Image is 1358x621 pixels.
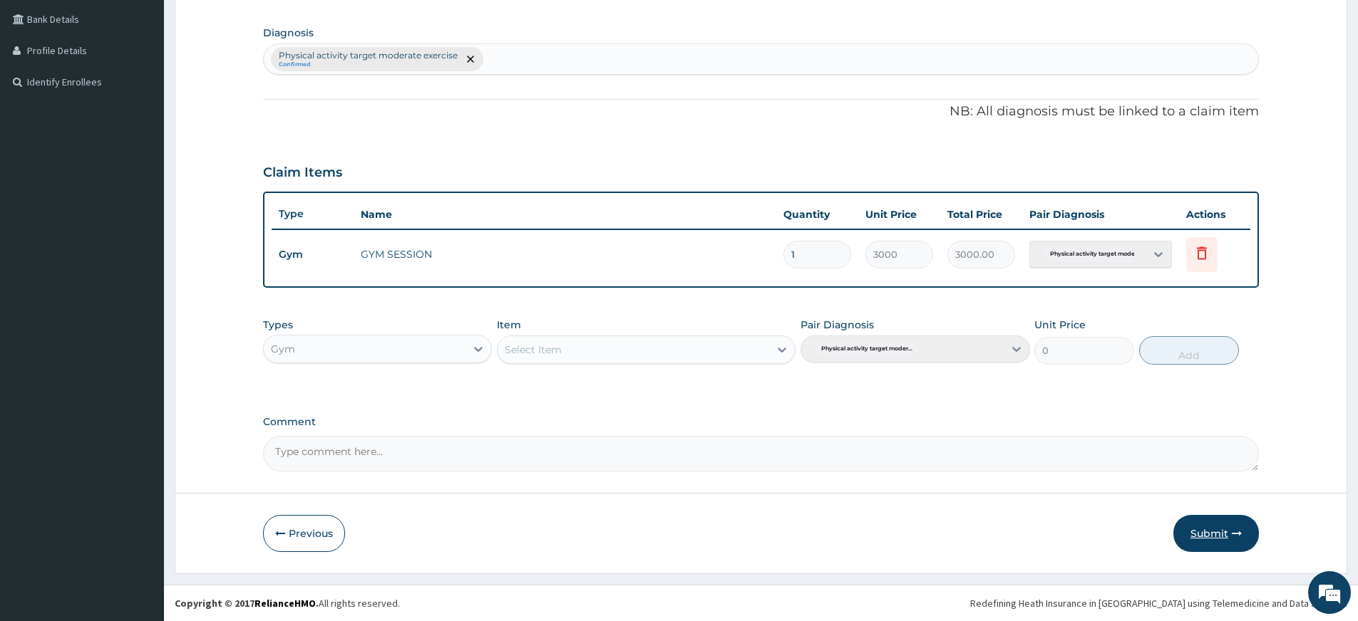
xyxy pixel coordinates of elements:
[175,597,319,610] strong: Copyright © 2017 .
[7,389,272,439] textarea: Type your message and hit 'Enter'
[970,596,1347,610] div: Redefining Heath Insurance in [GEOGRAPHIC_DATA] using Telemedicine and Data Science!
[74,80,240,98] div: Chat with us now
[263,165,342,181] h3: Claim Items
[26,71,58,107] img: d_794563401_company_1708531726252_794563401
[272,241,354,268] td: Gym
[263,416,1259,428] label: Comment
[1173,515,1259,552] button: Submit
[271,342,295,356] div: Gym
[164,585,1358,621] footer: All rights reserved.
[354,200,776,229] th: Name
[776,200,858,229] th: Quantity
[1022,200,1179,229] th: Pair Diagnosis
[940,200,1022,229] th: Total Price
[1179,200,1250,229] th: Actions
[1034,318,1086,332] label: Unit Price
[263,26,314,40] label: Diagnosis
[263,103,1259,121] p: NB: All diagnosis must be linked to a claim item
[497,318,521,332] label: Item
[254,597,316,610] a: RelianceHMO
[263,319,293,331] label: Types
[801,318,874,332] label: Pair Diagnosis
[505,343,562,357] div: Select Item
[234,7,268,41] div: Minimize live chat window
[272,201,354,227] th: Type
[354,240,776,268] td: GYM SESSION
[263,515,345,552] button: Previous
[1139,336,1239,365] button: Add
[858,200,940,229] th: Unit Price
[83,179,197,323] span: We're online!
